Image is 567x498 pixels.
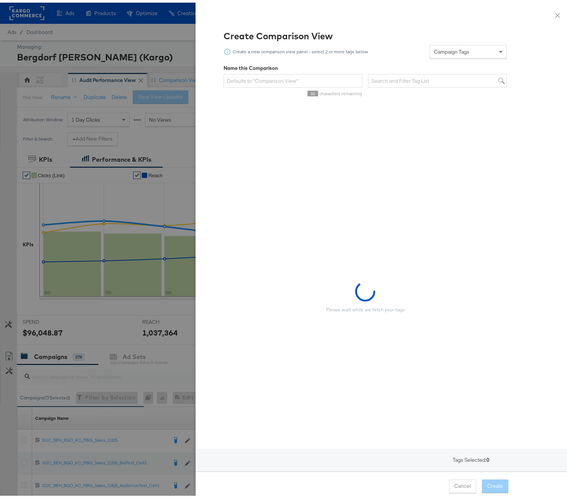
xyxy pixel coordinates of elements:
span: close [555,10,561,16]
strong: 0 [486,454,489,469]
div: characters remaining [224,88,362,94]
div: Please wait while we fetch your tags [326,304,405,310]
span: 50 [308,88,318,94]
div: Name this Comparison [224,62,507,69]
input: Search and Filter Tag List [368,71,507,85]
div: Create a new comparison view panel - select 2 or more tags below [232,46,368,52]
input: Defaults to "Comparison View" [224,71,362,85]
button: Cancel [449,477,476,490]
div: Create Comparison View [224,27,507,40]
span: Campaign Tags [434,46,469,53]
